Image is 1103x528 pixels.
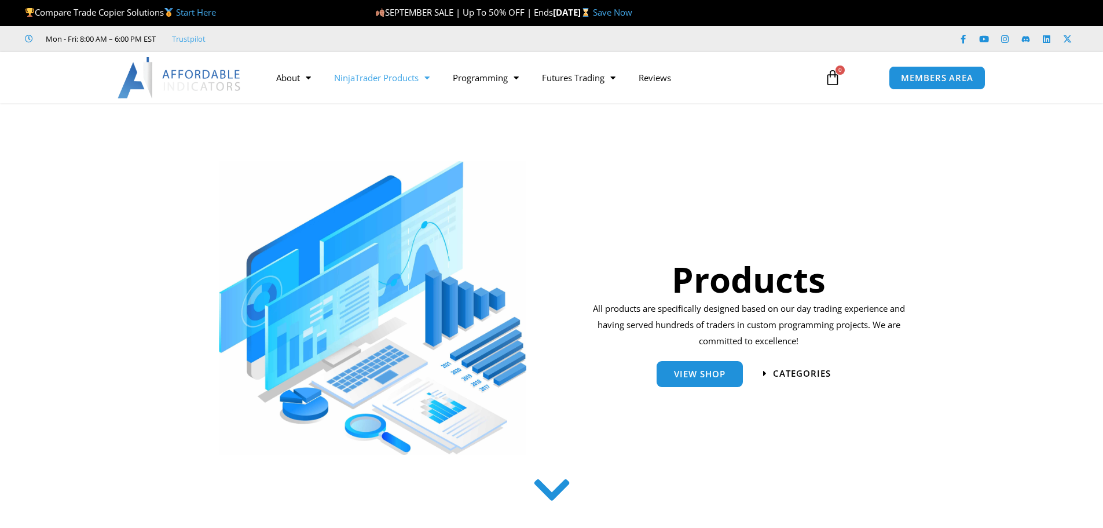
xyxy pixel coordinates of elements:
a: About [265,64,323,91]
a: NinjaTrader Products [323,64,441,91]
a: View Shop [657,361,743,387]
span: Compare Trade Copier Solutions [25,6,216,18]
span: SEPTEMBER SALE | Up To 50% OFF | Ends [375,6,553,18]
span: View Shop [674,370,725,378]
a: Programming [441,64,530,91]
a: MEMBERS AREA [889,66,985,90]
a: 0 [807,61,858,94]
img: 🍂 [376,8,384,17]
a: Trustpilot [172,32,206,46]
h1: Products [589,255,909,304]
p: All products are specifically designed based on our day trading experience and having served hund... [589,301,909,349]
img: LogoAI | Affordable Indicators – NinjaTrader [118,57,242,99]
a: Start Here [176,6,216,18]
strong: [DATE] [553,6,593,18]
img: ProductsSection scaled | Affordable Indicators – NinjaTrader [219,161,526,455]
img: 🥇 [164,8,173,17]
a: categories [763,369,831,378]
a: Save Now [593,6,632,18]
span: 0 [836,65,845,75]
a: Reviews [627,64,683,91]
img: ⌛ [581,8,590,17]
span: categories [773,369,831,378]
a: Futures Trading [530,64,627,91]
nav: Menu [265,64,811,91]
span: Mon - Fri: 8:00 AM – 6:00 PM EST [43,32,156,46]
img: 🏆 [25,8,34,17]
span: MEMBERS AREA [901,74,973,82]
